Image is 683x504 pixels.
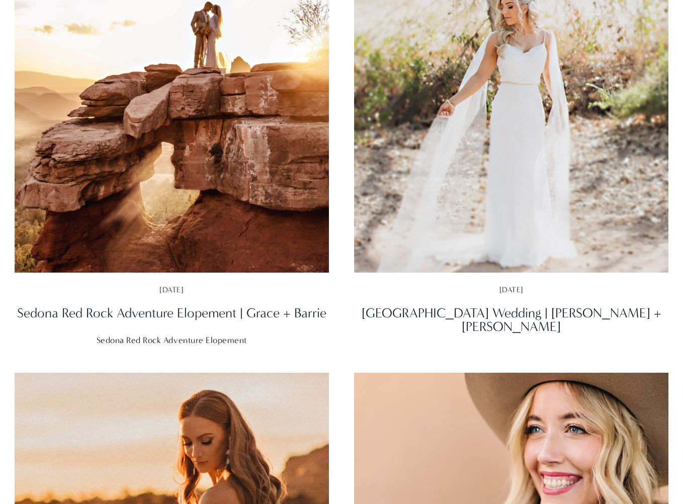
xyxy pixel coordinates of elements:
time: [DATE] [499,285,524,294]
p: Sedona Red Rock Adventure Elopement [15,333,329,348]
a: [GEOGRAPHIC_DATA] Wedding | [PERSON_NAME] + [PERSON_NAME] [362,305,661,334]
a: Sedona Red Rock Adventure Elopement | Grace + Barrie [17,305,326,321]
time: [DATE] [159,285,184,294]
